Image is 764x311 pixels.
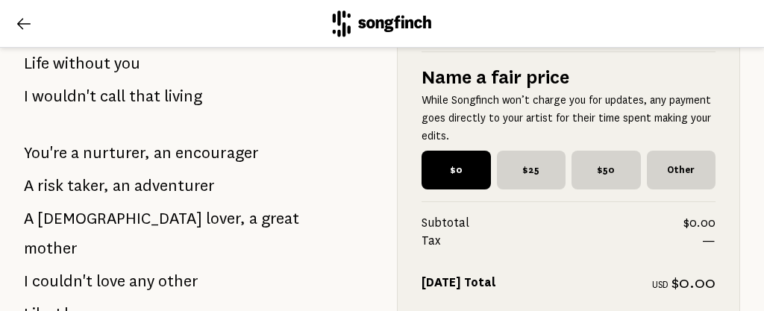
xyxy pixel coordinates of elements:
[683,214,716,232] span: $0.00
[175,138,259,168] span: encourager
[83,138,150,168] span: nurturer,
[32,266,93,296] span: couldn't
[702,232,716,250] span: —
[24,48,49,78] span: Life
[96,266,125,296] span: love
[32,81,96,111] span: wouldn't
[261,204,299,233] span: great
[129,266,154,296] span: any
[24,81,28,111] span: I
[422,214,683,232] span: Subtotal
[24,266,28,296] span: I
[422,276,496,289] strong: [DATE] Total
[37,171,63,201] span: risk
[134,171,215,201] span: adventurer
[100,81,125,111] span: call
[422,232,702,250] span: Tax
[129,81,160,111] span: that
[206,204,245,233] span: lover,
[114,48,140,78] span: you
[24,204,34,233] span: A
[24,233,78,263] span: mother
[652,280,668,290] span: USD
[422,91,716,145] p: While Songfinch won’t charge you for updates, any payment goes directly to your artist for their ...
[158,266,198,296] span: other
[497,151,566,189] span: $25
[249,204,257,233] span: a
[24,138,67,168] span: You're
[71,138,79,168] span: a
[671,274,716,292] span: $0.00
[164,81,202,111] span: living
[422,64,716,91] h5: Name a fair price
[422,151,491,189] span: $0
[37,204,202,233] span: [DEMOGRAPHIC_DATA]
[53,48,110,78] span: without
[24,171,34,201] span: A
[67,171,109,201] span: taker,
[572,151,641,189] span: $50
[113,171,131,201] span: an
[647,151,716,189] span: Other
[154,138,172,168] span: an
